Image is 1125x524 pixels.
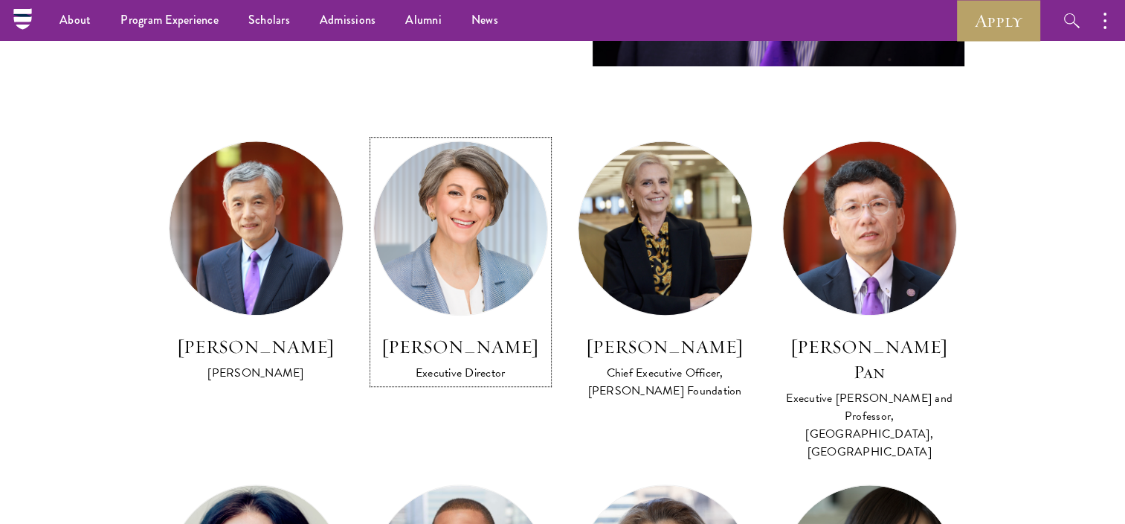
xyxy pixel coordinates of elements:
a: [PERSON_NAME] Chief Executive Officer, [PERSON_NAME] Foundation [578,141,752,401]
h3: [PERSON_NAME] [373,334,548,360]
h3: [PERSON_NAME] [169,334,344,360]
div: Executive Director [373,364,548,382]
h3: [PERSON_NAME] Pan [782,334,957,385]
a: [PERSON_NAME] [PERSON_NAME] [169,141,344,383]
div: Executive [PERSON_NAME] and Professor, [GEOGRAPHIC_DATA], [GEOGRAPHIC_DATA] [782,389,957,461]
a: [PERSON_NAME] Executive Director [373,141,548,383]
a: [PERSON_NAME] Pan Executive [PERSON_NAME] and Professor, [GEOGRAPHIC_DATA], [GEOGRAPHIC_DATA] [782,141,957,462]
div: Chief Executive Officer, [PERSON_NAME] Foundation [578,364,752,400]
h3: [PERSON_NAME] [578,334,752,360]
div: [PERSON_NAME] [169,364,344,382]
